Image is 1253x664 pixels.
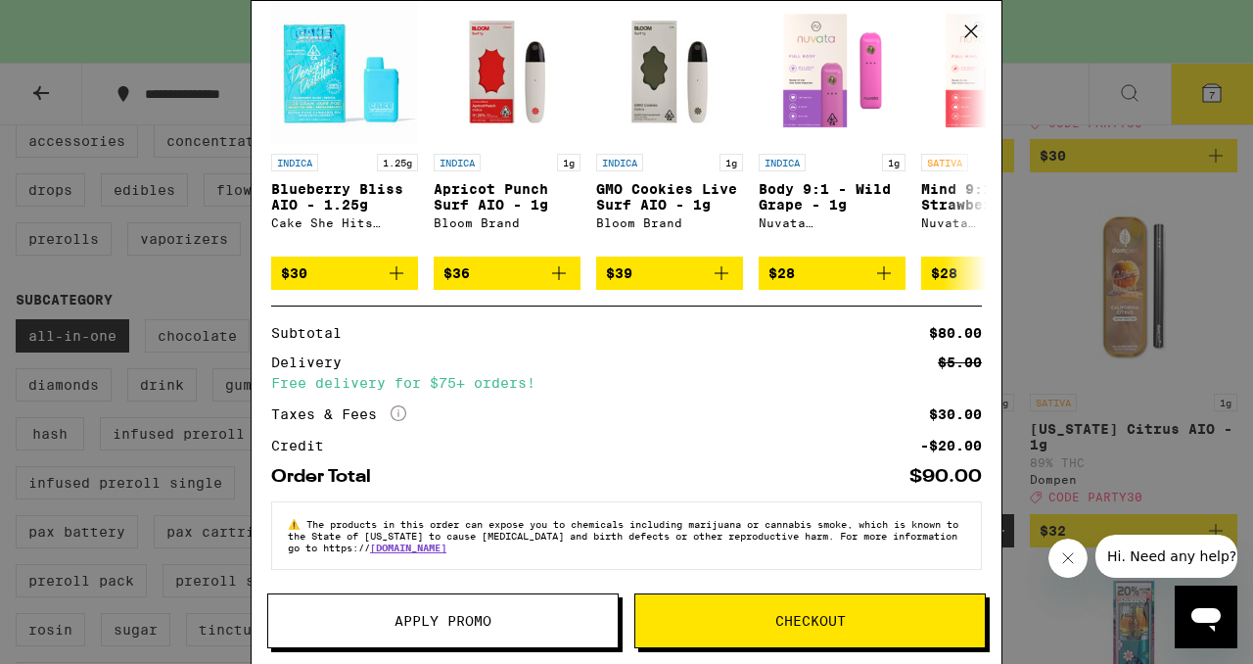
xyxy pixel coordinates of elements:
div: $30.00 [929,407,982,421]
span: $39 [606,265,632,281]
a: [DOMAIN_NAME] [370,542,446,553]
div: Credit [271,439,338,452]
p: GMO Cookies Live Surf AIO - 1g [596,181,743,213]
p: Mind 9:1 - Strawberry - 1g [921,181,1068,213]
span: $28 [768,265,795,281]
button: Add to bag [759,257,905,290]
div: Subtotal [271,326,355,340]
p: 1g [719,154,743,171]
p: Body 9:1 - Wild Grape - 1g [759,181,905,213]
iframe: Message from company [1095,535,1237,578]
div: $90.00 [909,468,982,486]
span: The products in this order can expose you to chemicals including marijuana or cannabis smoke, whi... [288,518,958,553]
span: $30 [281,265,307,281]
p: INDICA [759,154,806,171]
div: $5.00 [938,356,982,369]
p: 1g [557,154,580,171]
p: Blueberry Bliss AIO - 1.25g [271,181,418,213]
p: Apricot Punch Surf AIO - 1g [434,181,580,213]
iframe: Close message [1048,539,1088,578]
p: INDICA [596,154,643,171]
p: INDICA [434,154,481,171]
p: 1.25g [377,154,418,171]
iframe: Button to launch messaging window [1175,586,1237,648]
span: $36 [443,265,470,281]
div: Cake She Hits Different [271,216,418,229]
span: Apply Promo [394,614,491,628]
div: $80.00 [929,326,982,340]
button: Checkout [634,593,986,648]
button: Apply Promo [267,593,619,648]
div: Bloom Brand [596,216,743,229]
p: 1g [882,154,905,171]
p: SATIVA [921,154,968,171]
button: Add to bag [596,257,743,290]
div: -$20.00 [920,439,982,452]
span: Checkout [775,614,846,628]
div: Nuvata ([GEOGRAPHIC_DATA]) [921,216,1068,229]
div: Nuvata ([GEOGRAPHIC_DATA]) [759,216,905,229]
div: Delivery [271,356,355,369]
div: Taxes & Fees [271,405,406,423]
div: Bloom Brand [434,216,580,229]
button: Add to bag [271,257,418,290]
button: Add to bag [921,257,1068,290]
div: Order Total [271,468,385,486]
div: Free delivery for $75+ orders! [271,376,982,390]
span: $28 [931,265,957,281]
span: ⚠️ [288,518,306,530]
button: Add to bag [434,257,580,290]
